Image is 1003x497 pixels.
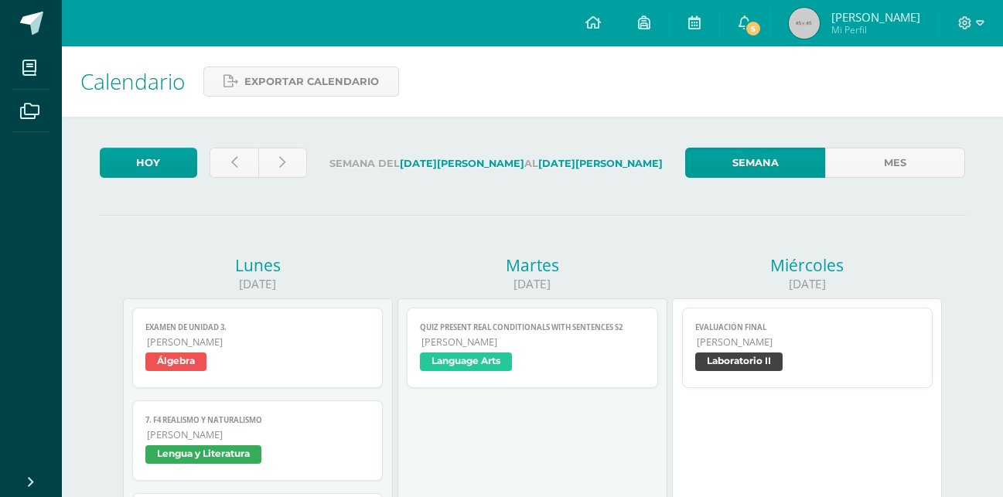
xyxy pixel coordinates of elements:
[400,158,524,169] strong: [DATE][PERSON_NAME]
[147,428,370,441] span: [PERSON_NAME]
[244,67,379,96] span: Exportar calendario
[145,445,261,464] span: Lengua y Literatura
[397,276,667,292] div: [DATE]
[203,66,399,97] a: Exportar calendario
[421,335,645,349] span: [PERSON_NAME]
[132,400,384,481] a: 7. F4 REALISMO Y NATURALISMO[PERSON_NAME]Lengua y Literatura
[132,308,384,388] a: Examen de unidad 3.[PERSON_NAME]Álgebra
[538,158,663,169] strong: [DATE][PERSON_NAME]
[123,276,393,292] div: [DATE]
[695,322,920,332] span: Evaluación Final
[100,148,197,178] a: Hoy
[789,8,820,39] img: 45x45
[145,415,370,425] span: 7. F4 REALISMO Y NATURALISMO
[682,308,933,388] a: Evaluación Final[PERSON_NAME]Laboratorio II
[831,23,920,36] span: Mi Perfil
[420,322,645,332] span: Quiz Present Real Conditionals with sentences S2
[825,148,965,178] a: Mes
[672,254,942,276] div: Miércoles
[319,148,673,179] label: Semana del al
[420,352,512,371] span: Language Arts
[745,20,762,37] span: 5
[831,9,920,25] span: [PERSON_NAME]
[697,335,920,349] span: [PERSON_NAME]
[147,335,370,349] span: [PERSON_NAME]
[672,276,942,292] div: [DATE]
[407,308,658,388] a: Quiz Present Real Conditionals with sentences S2[PERSON_NAME]Language Arts
[397,254,667,276] div: Martes
[80,66,185,96] span: Calendario
[685,148,825,178] a: Semana
[695,352,783,371] span: Laboratorio II
[123,254,393,276] div: Lunes
[145,352,206,371] span: Álgebra
[145,322,370,332] span: Examen de unidad 3.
